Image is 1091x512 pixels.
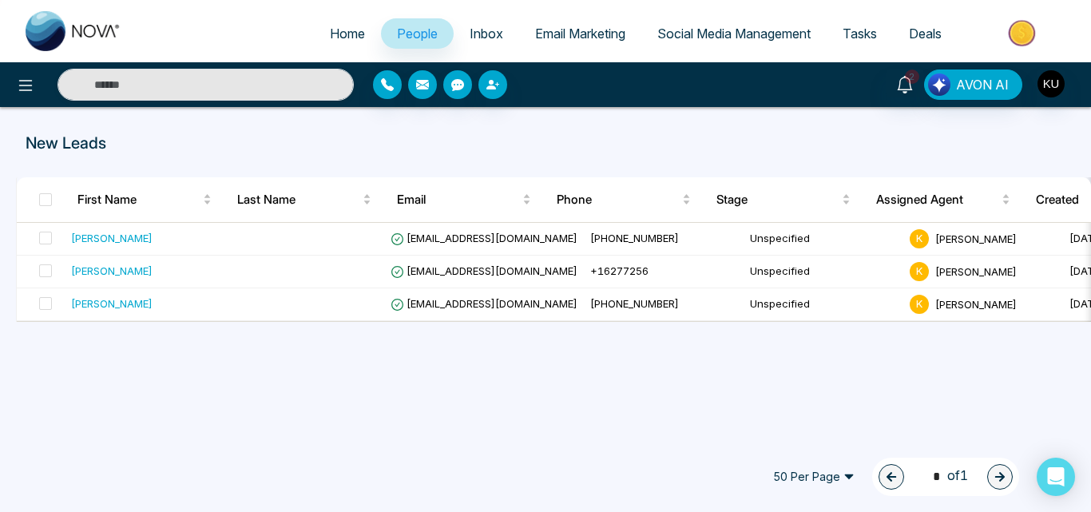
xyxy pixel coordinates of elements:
[827,18,893,49] a: Tasks
[544,177,704,222] th: Phone
[330,26,365,42] span: Home
[65,177,224,222] th: First Name
[744,256,903,288] td: Unspecified
[956,75,1009,94] span: AVON AI
[470,26,503,42] span: Inbox
[935,297,1017,310] span: [PERSON_NAME]
[923,466,968,487] span: of 1
[391,232,577,244] span: [EMAIL_ADDRESS][DOMAIN_NAME]
[910,229,929,248] span: K
[454,18,519,49] a: Inbox
[590,264,649,277] span: +16277256
[397,190,519,209] span: Email
[590,232,679,244] span: [PHONE_NUMBER]
[1037,458,1075,496] div: Open Intercom Messenger
[1037,70,1065,97] img: User Avatar
[77,190,200,209] span: First Name
[71,263,153,279] div: [PERSON_NAME]
[893,18,958,49] a: Deals
[966,15,1081,51] img: Market-place.gif
[535,26,625,42] span: Email Marketing
[391,264,577,277] span: [EMAIL_ADDRESS][DOMAIN_NAME]
[924,69,1022,100] button: AVON AI
[71,296,153,312] div: [PERSON_NAME]
[744,288,903,321] td: Unspecified
[905,69,919,84] span: 2
[237,190,359,209] span: Last Name
[886,69,924,97] a: 2
[26,11,121,51] img: Nova CRM Logo
[391,297,577,310] span: [EMAIL_ADDRESS][DOMAIN_NAME]
[843,26,877,42] span: Tasks
[397,26,438,42] span: People
[384,177,544,222] th: Email
[876,190,998,209] span: Assigned Agent
[910,295,929,314] span: K
[704,177,863,222] th: Stage
[744,223,903,256] td: Unspecified
[590,297,679,310] span: [PHONE_NUMBER]
[762,464,866,490] span: 50 Per Page
[641,18,827,49] a: Social Media Management
[909,26,942,42] span: Deals
[557,190,679,209] span: Phone
[716,190,839,209] span: Stage
[519,18,641,49] a: Email Marketing
[935,264,1017,277] span: [PERSON_NAME]
[71,230,153,246] div: [PERSON_NAME]
[381,18,454,49] a: People
[935,232,1017,244] span: [PERSON_NAME]
[26,131,712,155] p: New Leads
[314,18,381,49] a: Home
[863,177,1023,222] th: Assigned Agent
[910,262,929,281] span: K
[928,73,950,96] img: Lead Flow
[657,26,811,42] span: Social Media Management
[224,177,384,222] th: Last Name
